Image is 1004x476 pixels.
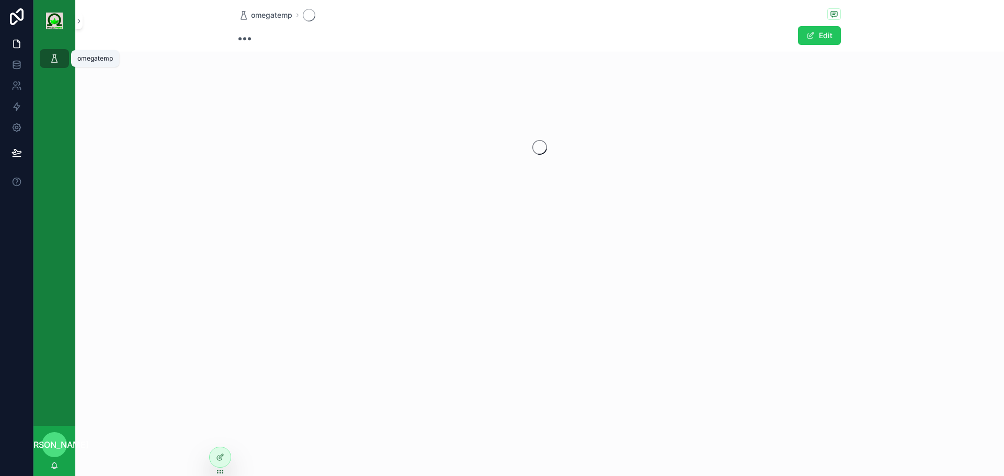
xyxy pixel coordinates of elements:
img: App logo [46,13,63,29]
button: Edit [798,26,841,45]
div: scrollable content [33,42,75,82]
a: omegatemp [238,10,292,20]
div: omegatemp [77,54,113,63]
span: [PERSON_NAME] [20,438,89,451]
span: omegatemp [251,10,292,20]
